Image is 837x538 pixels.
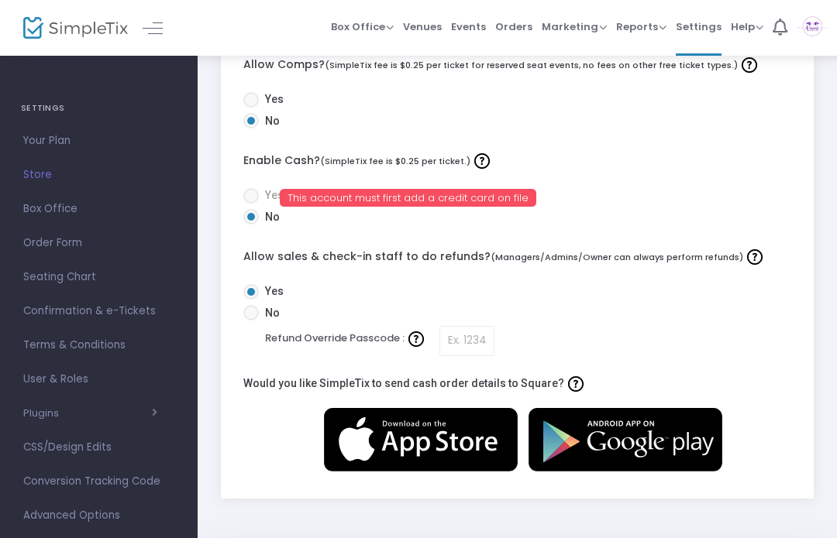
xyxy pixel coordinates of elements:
span: Seating Chart [23,267,174,287]
img: question-mark [742,57,757,73]
span: Reports [616,19,666,34]
span: Store [23,165,174,185]
span: Yes [259,91,284,108]
span: (SimpleTix fee is $0.25 per ticket for reserved seat events, no fees on other free ticket types.) [325,59,738,71]
label: Would you like SimpleTix to send cash order details to Square? [243,372,587,396]
span: User & Roles [23,369,174,389]
img: question-mark [408,331,424,347]
span: Orders [495,7,532,46]
img: question-mark [474,153,490,169]
span: Advanced Options [23,505,174,526]
img: question-mark [747,249,763,265]
label: Allow Comps? [243,53,792,77]
span: Events [451,7,486,46]
span: Conversion Tracking Code [23,471,174,492]
span: Confirmation & e-Tickets [23,301,174,321]
img: question-mark [568,376,584,392]
label: Enable Cash? [243,149,792,173]
h4: SETTINGS [21,93,177,124]
label: Allow sales & check-in staff to do refunds? [243,245,792,269]
button: Plugins [23,407,157,420]
span: Order Form [23,233,174,253]
label: Refund Override Passcode : [265,327,428,350]
span: Yes [259,187,284,204]
span: No [259,209,280,225]
span: Terms & Conditions [23,335,174,355]
span: Help [731,19,763,34]
span: Marketing [542,19,607,34]
span: Your Plan [23,131,174,151]
span: Box Office [23,199,174,219]
input: Ex. 1234 [439,326,494,356]
span: Yes [259,283,284,300]
span: Venues [403,7,442,46]
span: Box Office [331,19,394,34]
span: No [259,113,280,129]
span: CSS/Design Edits [23,437,174,457]
span: Settings [676,7,722,46]
span: (SimpleTix fee is $0.25 per ticket.) [320,155,470,167]
span: This account must first add a credit card on file [280,189,536,207]
span: No [259,305,280,321]
span: (Managers/Admins/Owner can always perform refunds) [491,251,743,263]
